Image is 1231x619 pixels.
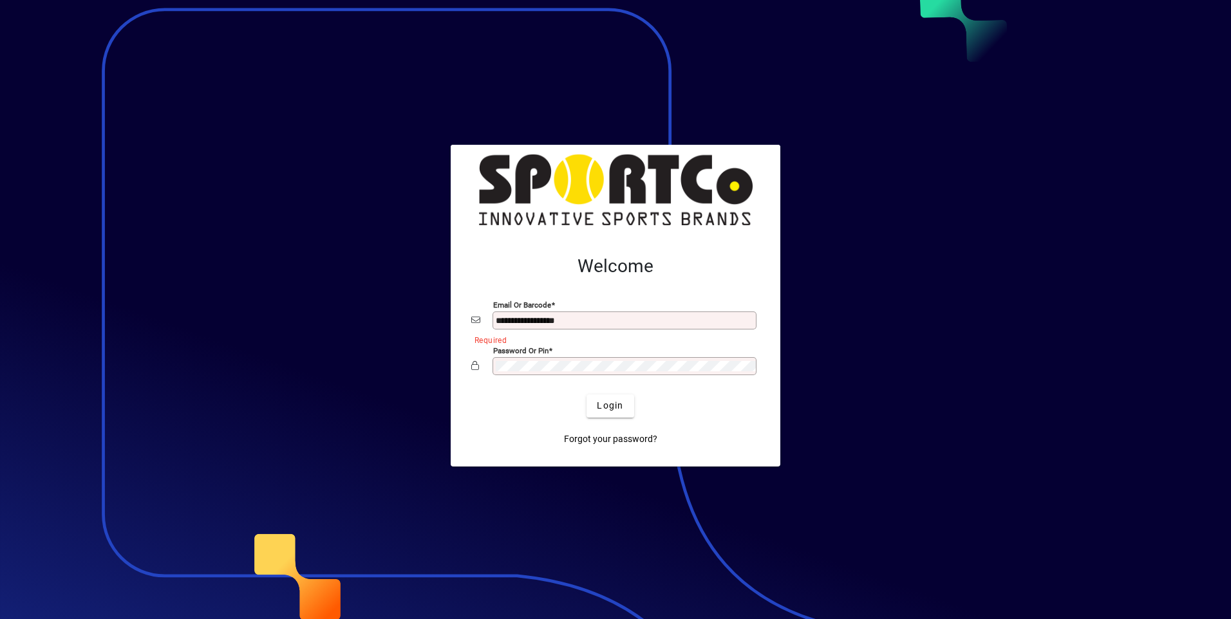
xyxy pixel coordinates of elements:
span: Login [597,399,623,412]
button: Login [587,394,634,418]
mat-label: Email or Barcode [493,300,551,309]
h2: Welcome [471,255,760,277]
mat-label: Password or Pin [493,346,549,355]
mat-error: Required [475,333,749,346]
a: Forgot your password? [559,428,662,451]
span: Forgot your password? [564,432,657,446]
